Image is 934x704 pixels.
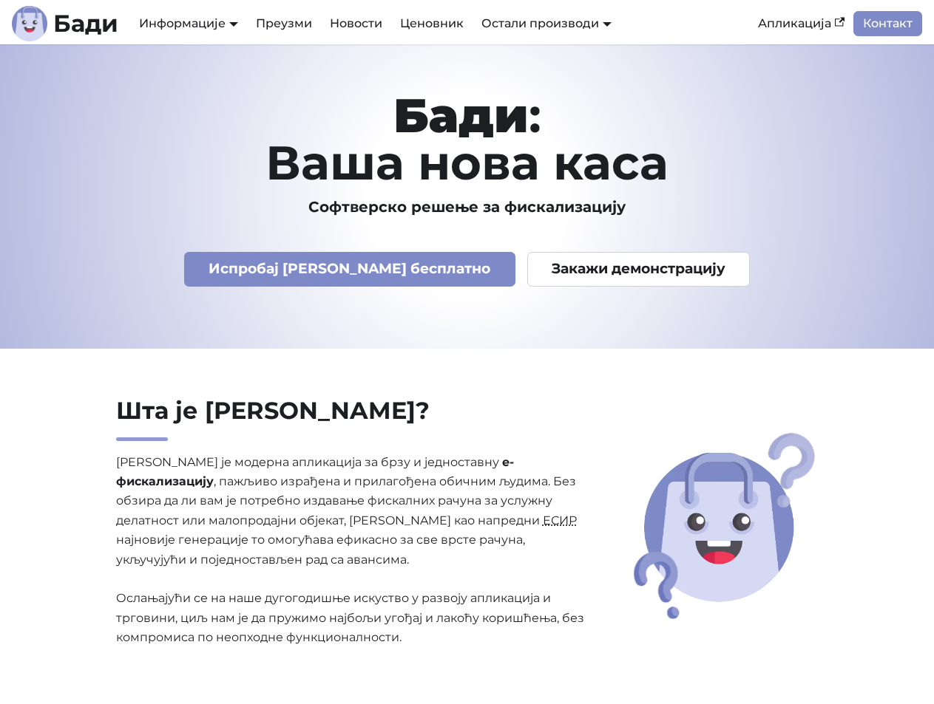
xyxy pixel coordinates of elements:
[53,12,118,35] b: Бади
[393,86,529,144] strong: Бади
[116,396,584,441] h2: Шта је [PERSON_NAME]?
[543,513,577,527] abbr: Електронски систем за издавање рачуна
[527,252,751,287] a: Закажи демонстрацију
[853,11,922,36] a: Контакт
[12,6,118,41] a: ЛогоЛогоБади
[321,11,391,36] a: Новости
[184,252,515,287] a: Испробај [PERSON_NAME] бесплатно
[391,11,473,36] a: Ценовник
[116,455,514,488] strong: е-фискализацију
[247,11,321,36] a: Преузми
[58,92,877,186] h1: : Ваша нова каса
[749,11,853,36] a: Апликација
[12,6,47,41] img: Лого
[58,198,877,216] h3: Софтверско решење за фискализацију
[481,16,612,30] a: Остали производи
[139,16,238,30] a: Информације
[116,453,584,648] p: [PERSON_NAME] је модерна апликација за брзу и једноставну , пажљиво израђена и прилагођена обични...
[630,428,819,623] img: Шта је Бади?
